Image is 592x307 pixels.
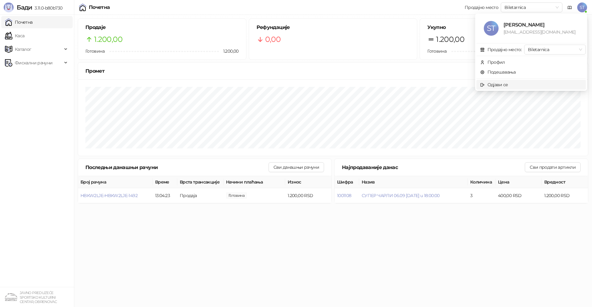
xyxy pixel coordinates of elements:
[436,34,464,45] span: 1.200,00
[85,48,105,54] span: Готовина
[504,29,578,35] div: [EMAIL_ADDRESS][DOMAIN_NAME]
[153,176,177,188] th: Време
[542,176,588,188] th: Вредност
[224,176,285,188] th: Начини плаћања
[15,57,52,69] span: Фискални рачуни
[465,5,498,10] div: Продајно место
[85,24,239,31] h5: Продаје
[285,176,331,188] th: Износ
[504,3,559,12] span: Biletarnica
[487,46,522,53] div: Продајно место:
[565,2,575,12] a: Документација
[177,176,224,188] th: Врста трансакције
[32,5,62,11] span: 3.11.0-b80b730
[5,30,24,42] a: Каса
[525,162,581,172] button: Сви продати артикли
[504,21,578,29] div: [PERSON_NAME]
[337,193,351,198] button: 1001108
[577,2,587,12] span: ST
[362,193,440,198] button: СУПЕР ЧАРЛИ 06.09 [DATE] u 18:00:00
[542,188,588,203] td: 1.200,00 RSD
[89,5,110,10] div: Почетна
[5,16,33,28] a: Почетна
[269,162,324,172] button: Сви данашњи рачуни
[219,48,239,55] span: 1.200,00
[177,188,224,203] td: Продаја
[20,291,57,304] small: JAVNO PREDUZEĆE SPORTSKO KULTURNI CENTAR, OBRENOVAC
[94,34,122,45] span: 1.200,00
[335,176,359,188] th: Шифра
[15,43,31,55] span: Каталог
[480,69,516,75] a: Подешавања
[80,193,138,198] button: HBKW2LJE-HBKW2LJE-1492
[359,176,468,188] th: Назив
[265,34,281,45] span: 0,00
[4,2,14,12] img: Logo
[85,164,269,171] div: Последњи данашњи рачуни
[285,188,331,203] td: 1.200,00 RSD
[495,188,542,203] td: 400,00 RSD
[78,176,153,188] th: Број рачуна
[85,67,581,75] div: Промет
[427,48,446,54] span: Готовина
[468,176,495,188] th: Количина
[528,45,582,54] span: Biletarnica
[487,81,508,88] div: Одјави се
[495,176,542,188] th: Цена
[226,192,247,199] span: 1.200,00
[427,24,581,31] h5: Укупно
[342,164,525,171] div: Најпродаваније данас
[257,24,410,31] h5: Рефундације
[468,188,495,203] td: 3
[5,291,17,303] img: 64x64-companyLogo-4a28e1f8-f217-46d7-badd-69a834a81aaf.png
[153,188,177,203] td: 13:04:23
[484,21,499,36] span: ST
[487,59,505,66] div: Профил
[17,4,32,11] span: Бади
